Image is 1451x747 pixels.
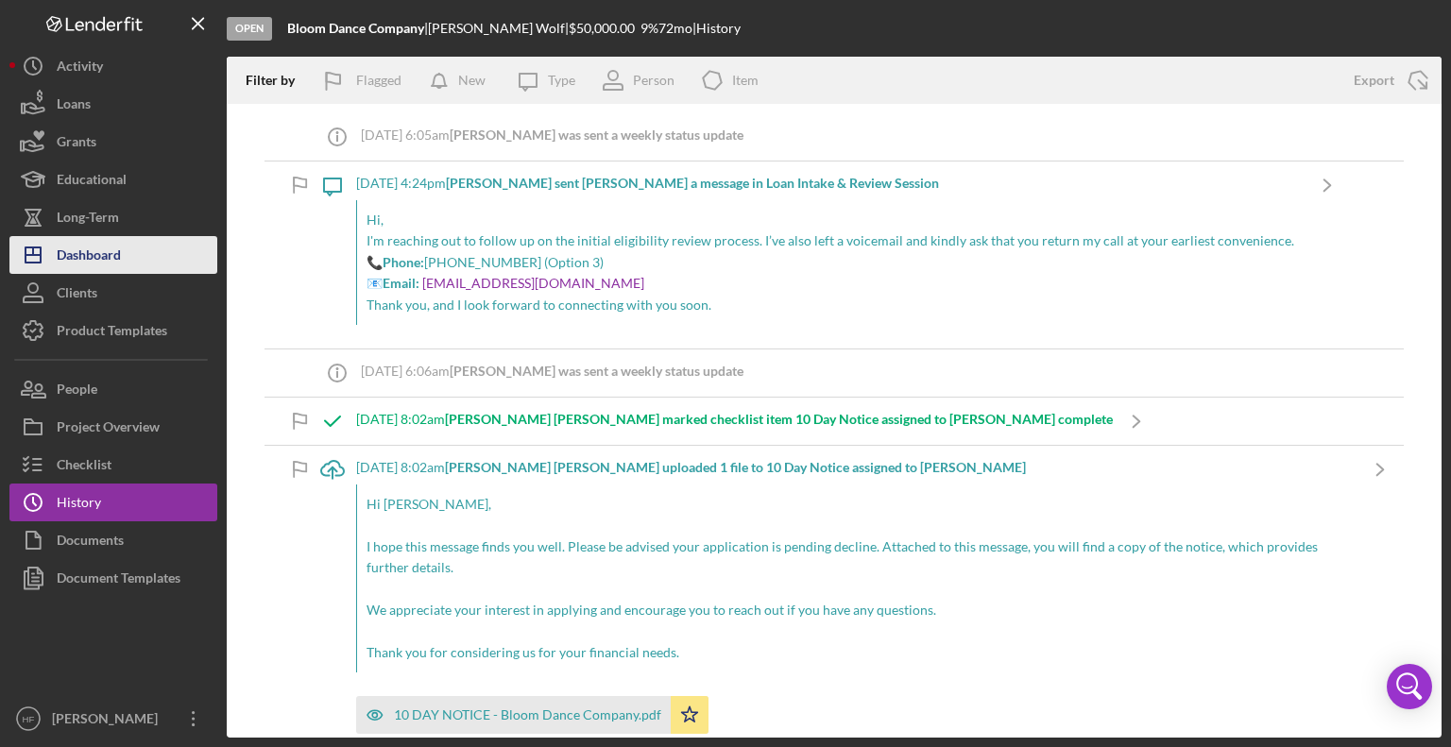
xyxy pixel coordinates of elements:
[458,61,486,99] div: New
[367,600,1347,620] p: We appreciate your interest in applying and encourage you to reach out if you have any questions.
[367,210,1294,230] p: Hi,
[450,363,743,379] b: [PERSON_NAME] was sent a weekly status update
[569,21,640,36] div: $50,000.00
[57,198,119,241] div: Long-Term
[287,20,424,36] b: Bloom Dance Company
[9,198,217,236] button: Long-Term
[9,484,217,521] button: History
[9,700,217,738] button: HF[PERSON_NAME]
[367,536,1347,579] p: I hope this message finds you well. Please be advised your application is pending decline. Attach...
[367,642,1347,663] p: Thank you for considering us for your financial needs.
[367,252,1294,295] p: 📞 [PHONE_NUMBER] (Option 3) 📧
[9,408,217,446] button: Project Overview
[450,127,743,143] b: [PERSON_NAME] was sent a weekly status update
[57,274,97,316] div: Clients
[57,161,127,203] div: Educational
[9,274,217,312] button: Clients
[356,61,401,99] div: Flagged
[57,446,111,488] div: Checklist
[57,521,124,564] div: Documents
[640,21,658,36] div: 9 %
[361,364,743,379] div: [DATE] 6:06am
[57,559,180,602] div: Document Templates
[548,73,575,88] div: Type
[9,85,217,123] button: Loans
[383,254,424,270] strong: Phone:
[1387,664,1432,709] div: Open Intercom Messenger
[57,123,96,165] div: Grants
[57,236,121,279] div: Dashboard
[422,275,644,291] a: [EMAIL_ADDRESS][DOMAIN_NAME]
[692,21,741,36] div: | History
[367,494,1347,515] p: Hi [PERSON_NAME],
[9,446,217,484] button: Checklist
[9,559,217,597] button: Document Templates
[9,521,217,559] button: Documents
[57,370,97,413] div: People
[356,696,708,734] button: 10 DAY NOTICE - Bloom Dance Company.pdf
[23,714,35,724] text: HF
[445,459,1026,475] b: [PERSON_NAME] [PERSON_NAME] uploaded 1 file to 10 Day Notice assigned to [PERSON_NAME]
[57,85,91,127] div: Loans
[9,47,217,85] button: Activity
[356,460,1357,475] div: [DATE] 8:02am
[9,123,217,161] button: Grants
[420,61,504,99] button: New
[658,21,692,36] div: 72 mo
[309,398,1160,445] a: [DATE] 8:02am[PERSON_NAME] [PERSON_NAME] marked checklist item 10 Day Notice assigned to [PERSON_...
[57,47,103,90] div: Activity
[57,408,160,450] div: Project Overview
[361,127,743,143] div: [DATE] 6:05am
[445,411,1113,427] b: [PERSON_NAME] [PERSON_NAME] marked checklist item 10 Day Notice assigned to [PERSON_NAME] complete
[57,484,101,526] div: History
[1354,61,1394,99] div: Export
[309,61,420,99] button: Flagged
[1335,61,1442,99] button: Export
[367,230,1294,251] p: I'm reaching out to follow up on the initial eligibility review process. I’ve also left a voicema...
[227,17,272,41] div: Open
[9,370,217,408] button: People
[9,312,217,349] button: Product Templates
[383,275,419,291] strong: Email:
[287,21,428,36] div: |
[9,161,217,198] button: Educational
[47,700,170,742] div: [PERSON_NAME]
[356,412,1113,427] div: [DATE] 8:02am
[732,73,759,88] div: Item
[428,21,569,36] div: [PERSON_NAME] Wolf |
[57,312,167,354] div: Product Templates
[9,236,217,274] button: Dashboard
[633,73,674,88] div: Person
[309,161,1351,348] a: [DATE] 4:24pm[PERSON_NAME] sent [PERSON_NAME] a message in Loan Intake & Review SessionHi,I'm rea...
[446,175,939,191] b: [PERSON_NAME] sent [PERSON_NAME] a message in Loan Intake & Review Session
[356,176,1304,191] div: [DATE] 4:24pm
[246,73,309,88] div: Filter by
[367,295,1294,315] p: Thank you, and I look forward to connecting with you soon.
[394,707,661,722] div: 10 DAY NOTICE - Bloom Dance Company.pdf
